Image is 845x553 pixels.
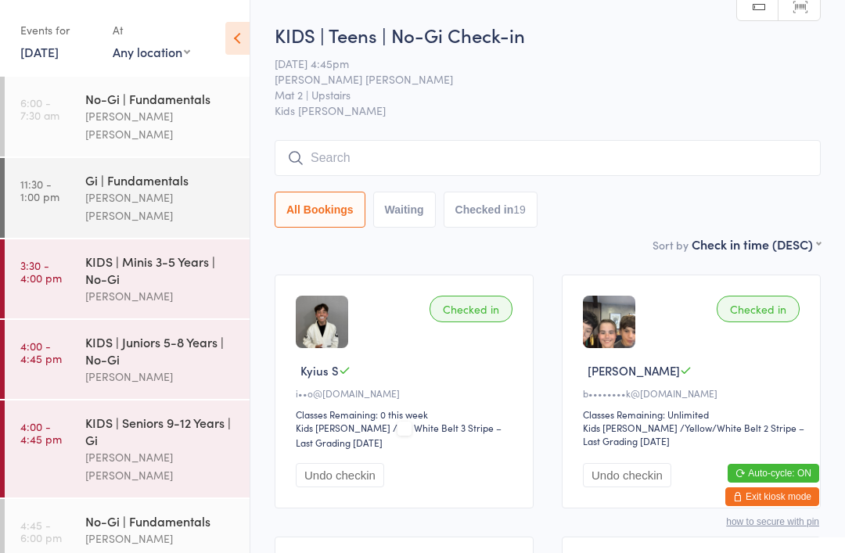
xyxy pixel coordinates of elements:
[20,259,62,284] time: 3:30 - 4:00 pm
[296,408,517,421] div: Classes Remaining: 0 this week
[275,102,821,118] span: Kids [PERSON_NAME]
[85,333,236,368] div: KIDS | Juniors 5-8 Years | No-Gi
[20,519,62,544] time: 4:45 - 6:00 pm
[583,421,678,434] div: Kids [PERSON_NAME]
[85,171,236,189] div: Gi | Fundamentals
[20,43,59,60] a: [DATE]
[85,253,236,287] div: KIDS | Minis 3-5 Years | No-Gi
[20,339,62,364] time: 4:00 - 4:45 pm
[296,386,517,400] div: i••o@[DOMAIN_NAME]
[583,408,804,421] div: Classes Remaining: Unlimited
[85,107,236,143] div: [PERSON_NAME] [PERSON_NAME]
[85,448,236,484] div: [PERSON_NAME] [PERSON_NAME]
[5,158,250,238] a: 11:30 -1:00 pmGi | Fundamentals[PERSON_NAME] [PERSON_NAME]
[692,235,821,253] div: Check in time (DESC)
[296,296,348,348] img: image1730274086.png
[113,17,190,43] div: At
[296,421,390,434] div: Kids [PERSON_NAME]
[717,296,800,322] div: Checked in
[20,17,97,43] div: Events for
[728,464,819,483] button: Auto-cycle: ON
[113,43,190,60] div: Any location
[5,400,250,497] a: 4:00 -4:45 pmKIDS | Seniors 9-12 Years | Gi[PERSON_NAME] [PERSON_NAME]
[300,362,339,379] span: Kyius S
[296,421,502,449] span: / White Belt 3 Stripe – Last Grading [DATE]
[275,87,796,102] span: Mat 2 | Upstairs
[296,463,384,487] button: Undo checkin
[275,56,796,71] span: [DATE] 4:45pm
[275,71,796,87] span: [PERSON_NAME] [PERSON_NAME]
[583,463,671,487] button: Undo checkin
[85,90,236,107] div: No-Gi | Fundamentals
[726,516,819,527] button: how to secure with pin
[725,487,819,506] button: Exit kiosk mode
[373,192,436,228] button: Waiting
[583,296,635,348] img: image1725518769.png
[20,96,59,121] time: 6:00 - 7:30 am
[5,320,250,399] a: 4:00 -4:45 pmKIDS | Juniors 5-8 Years | No-Gi[PERSON_NAME]
[5,239,250,318] a: 3:30 -4:00 pmKIDS | Minis 3-5 Years | No-Gi[PERSON_NAME]
[85,189,236,224] div: [PERSON_NAME] [PERSON_NAME]
[588,362,680,379] span: [PERSON_NAME]
[85,512,236,530] div: No-Gi | Fundamentals
[583,386,804,400] div: b••••••••k@[DOMAIN_NAME]
[20,178,59,203] time: 11:30 - 1:00 pm
[275,140,821,176] input: Search
[85,287,236,305] div: [PERSON_NAME]
[85,368,236,386] div: [PERSON_NAME]
[20,420,62,445] time: 4:00 - 4:45 pm
[430,296,512,322] div: Checked in
[5,77,250,156] a: 6:00 -7:30 amNo-Gi | Fundamentals[PERSON_NAME] [PERSON_NAME]
[513,203,526,216] div: 19
[444,192,538,228] button: Checked in19
[275,22,821,48] h2: KIDS | Teens | No-Gi Check-in
[583,421,804,447] span: / Yellow/White Belt 2 Stripe – Last Grading [DATE]
[85,414,236,448] div: KIDS | Seniors 9-12 Years | Gi
[275,192,365,228] button: All Bookings
[653,237,689,253] label: Sort by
